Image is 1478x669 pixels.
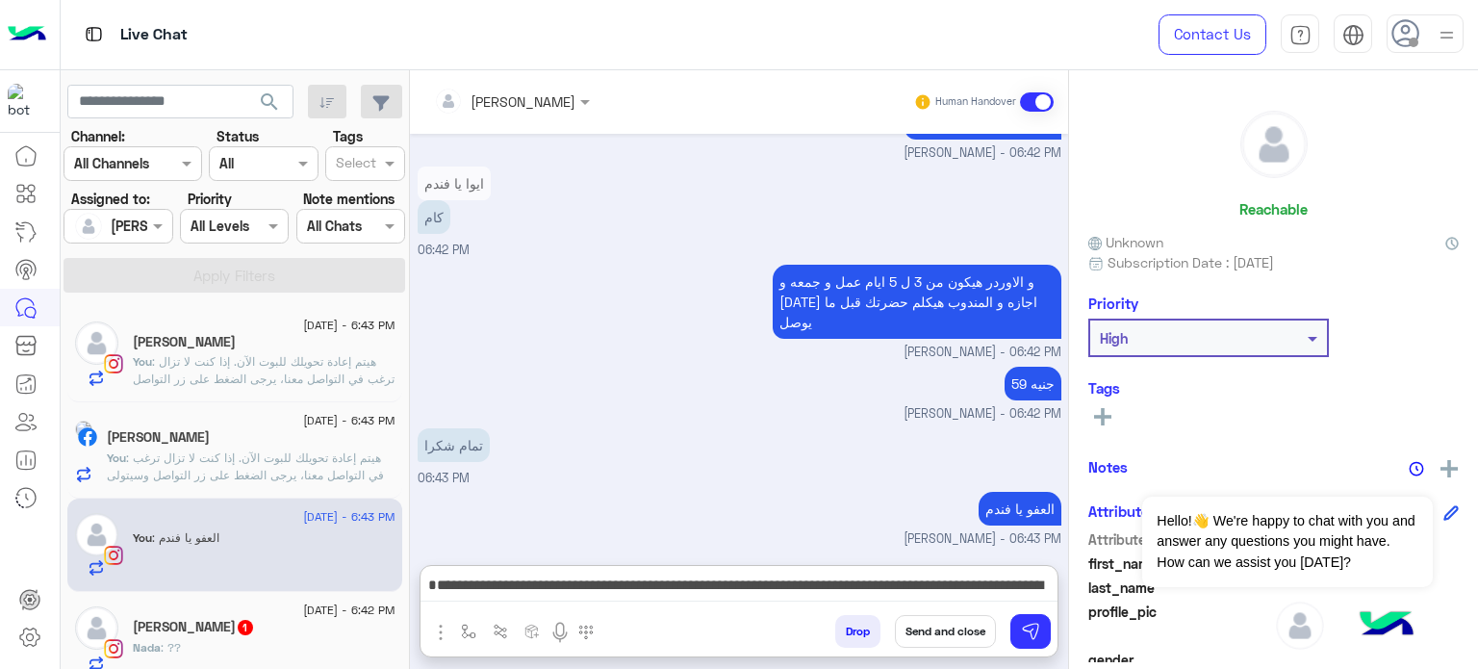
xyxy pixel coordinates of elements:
[1108,252,1274,272] span: Subscription Date : [DATE]
[429,621,452,644] img: send attachment
[107,450,126,465] span: You
[303,508,395,526] span: [DATE] - 6:43 PM
[1088,502,1157,520] h6: Attributes
[8,84,42,118] img: 919860931428189
[75,213,102,240] img: defaultAdmin.png
[1353,592,1420,659] img: hulul-logo.png
[1289,24,1312,46] img: tab
[1435,23,1459,47] img: profile
[835,615,880,648] button: Drop
[461,624,476,639] img: select flow
[904,144,1061,163] span: [PERSON_NAME] - 06:42 PM
[524,624,540,639] img: create order
[1088,553,1272,574] span: first_name
[1088,602,1272,646] span: profile_pic
[418,471,470,485] span: 06:43 PM
[1088,578,1272,598] span: last_name
[578,625,594,640] img: make a call
[1241,112,1307,177] img: defaultAdmin.png
[418,200,450,234] p: 9/9/2025, 6:42 PM
[82,22,106,46] img: tab
[418,243,470,257] span: 06:42 PM
[1142,497,1432,587] span: Hello!👋 We're happy to chat with you and answer any questions you might have. How can we assist y...
[1088,458,1128,476] h6: Notes
[75,513,118,556] img: defaultAdmin.png
[71,189,150,209] label: Assigned to:
[107,429,210,446] h5: Alaa Elksas
[904,344,1061,362] span: [PERSON_NAME] - 06:42 PM
[1021,622,1040,641] img: send message
[1005,367,1061,400] p: 9/9/2025, 6:42 PM
[71,126,125,146] label: Channel:
[1342,24,1364,46] img: tab
[75,606,118,650] img: defaultAdmin.png
[104,639,123,658] img: Instagram
[979,492,1061,526] p: 9/9/2025, 6:43 PM
[78,427,97,447] img: Facebook
[935,94,1016,110] small: Human Handover
[133,334,236,350] h5: Menna Khaled
[1088,232,1163,252] span: Unknown
[1276,602,1324,650] img: defaultAdmin.png
[188,189,232,209] label: Priority
[133,530,152,545] span: You
[1088,529,1272,550] span: Attribute Name
[418,428,490,462] p: 9/9/2025, 6:43 PM
[246,85,293,126] button: search
[75,421,92,438] img: picture
[104,546,123,565] img: Instagram
[217,126,259,146] label: Status
[238,620,253,635] span: 1
[895,615,996,648] button: Send and close
[1281,14,1319,55] a: tab
[303,317,395,334] span: [DATE] - 6:43 PM
[120,22,188,48] p: Live Chat
[1440,460,1458,477] img: add
[1088,295,1138,312] h6: Priority
[548,621,572,644] img: send voice note
[333,126,363,146] label: Tags
[64,258,405,293] button: Apply Filters
[773,265,1061,339] p: 9/9/2025, 6:42 PM
[152,530,219,545] span: العفو يا فندم
[104,354,123,373] img: Instagram
[75,322,118,365] img: defaultAdmin.png
[8,14,46,55] img: Logo
[133,354,395,403] span: هيتم إعادة تحويلك للبوت الآن. إذا كنت لا تزال ترغب في التواصل معنا، يرجى الضغط على زر التواصل وسي...
[1239,200,1308,218] h6: Reachable
[133,640,161,655] span: Nada
[493,624,508,639] img: Trigger scenario
[333,152,376,177] div: Select
[453,615,485,647] button: select flow
[485,615,517,647] button: Trigger scenario
[258,90,281,114] span: search
[303,189,395,209] label: Note mentions
[133,619,255,635] h5: Nada Nashaat
[1088,379,1459,397] h6: Tags
[517,615,548,647] button: create order
[904,530,1061,549] span: [PERSON_NAME] - 06:43 PM
[303,602,395,619] span: [DATE] - 6:42 PM
[107,450,384,500] span: هيتم إعادة تحويلك للبوت الآن. إذا كنت لا تزال ترغب في التواصل معنا، يرجى الضغط على زر التواصل وسي...
[1159,14,1266,55] a: Contact Us
[418,167,491,200] p: 9/9/2025, 6:42 PM
[161,640,181,655] span: ??
[133,354,152,369] span: You
[904,405,1061,424] span: [PERSON_NAME] - 06:42 PM
[303,412,395,429] span: [DATE] - 6:43 PM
